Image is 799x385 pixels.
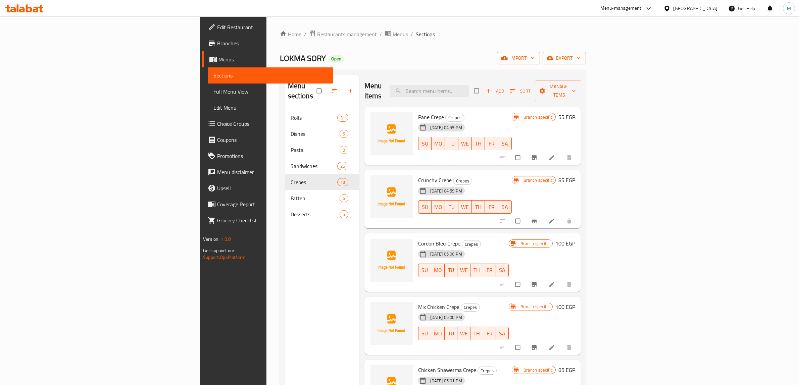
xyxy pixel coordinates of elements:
[416,30,435,38] span: Sections
[461,139,469,149] span: WE
[208,100,333,116] a: Edit Menu
[472,137,485,150] button: TH
[208,67,333,84] a: Sections
[291,178,338,186] span: Crepes
[202,196,333,212] a: Coverage Report
[527,340,543,355] button: Branch-specific-item
[447,265,455,275] span: TU
[521,177,555,183] span: Branch specific
[217,200,328,208] span: Coverage Report
[548,281,556,288] a: Edit menu item
[496,264,509,277] button: SA
[370,302,413,345] img: Mix Chicken Crepe
[521,114,555,120] span: Branch specific
[488,202,496,212] span: FR
[431,327,445,340] button: MO
[527,214,543,228] button: Branch-specific-item
[558,365,575,375] h6: 85 EGP
[548,54,581,62] span: export
[291,146,340,154] span: Pasta
[527,150,543,165] button: Branch-specific-item
[506,86,535,96] span: Sort items
[340,146,348,154] div: items
[497,52,540,64] button: import
[202,19,333,35] a: Edit Restaurant
[472,200,485,214] button: TH
[445,327,457,340] button: TU
[511,278,526,291] span: Select to update
[202,164,333,180] a: Menu disclaimer
[473,265,481,275] span: TH
[484,86,506,96] span: Add item
[338,163,348,169] span: 26
[432,200,445,214] button: MO
[327,84,343,98] span: Sort sections
[217,216,328,224] span: Grocery Checklist
[380,30,382,38] li: /
[555,302,575,312] h6: 100 EGP
[208,84,333,100] a: Full Menu View
[203,235,219,243] span: Version:
[486,265,493,275] span: FR
[285,174,359,190] div: Crepes13
[418,238,460,249] span: Cordon Bleu Crepe
[562,340,578,355] button: delete
[434,265,442,275] span: MO
[462,240,481,248] span: Crepes
[217,184,328,192] span: Upsell
[502,54,535,62] span: import
[202,132,333,148] a: Coupons
[562,150,578,165] button: delete
[340,210,348,218] div: items
[217,120,328,128] span: Choice Groups
[203,253,246,262] a: Support.OpsPlatform
[434,202,442,212] span: MO
[431,264,445,277] button: MO
[291,130,340,138] div: Dishes
[329,55,344,63] div: Open
[461,202,469,212] span: WE
[562,214,578,228] button: delete
[213,104,328,112] span: Edit Menu
[291,114,338,122] span: Rolls
[511,215,526,227] span: Select to update
[511,151,526,164] span: Select to update
[448,139,456,149] span: TU
[421,265,429,275] span: SU
[484,86,506,96] button: Add
[448,202,456,212] span: TU
[457,327,470,340] button: WE
[202,180,333,196] a: Upsell
[460,329,468,338] span: WE
[453,177,472,185] span: Crepes
[285,206,359,222] div: Desserts5
[291,210,340,218] div: Desserts
[217,136,328,144] span: Coupons
[488,139,496,149] span: FR
[390,85,469,97] input: search
[428,378,465,384] span: [DATE] 05:01 PM
[475,139,483,149] span: TH
[485,137,498,150] button: FR
[217,39,328,47] span: Branches
[338,179,348,185] span: 13
[217,168,328,176] span: Menu disclaimer
[562,277,578,292] button: delete
[285,142,359,158] div: Pasta8
[285,110,359,126] div: Rolls31
[421,329,429,338] span: SU
[202,116,333,132] a: Choice Groups
[548,154,556,161] a: Edit menu item
[309,30,377,39] a: Restaurants management
[217,152,328,160] span: Promotions
[317,30,377,38] span: Restaurants management
[555,239,575,248] h6: 100 EGP
[418,264,431,277] button: SU
[340,131,348,137] span: 5
[461,304,480,311] span: Crepes
[498,200,512,214] button: SA
[527,277,543,292] button: Branch-specific-item
[446,114,464,121] span: Crepes
[600,4,642,12] div: Menu-management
